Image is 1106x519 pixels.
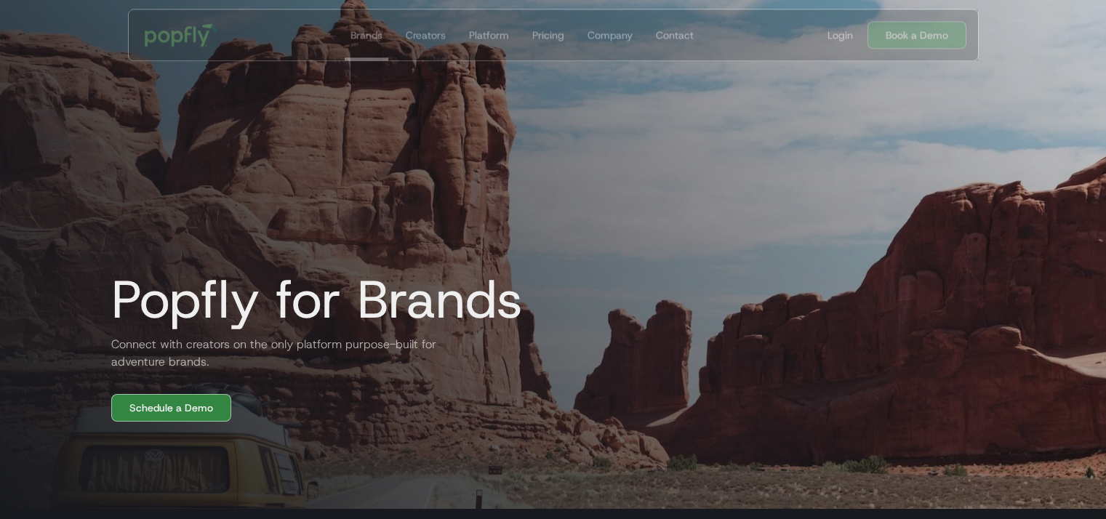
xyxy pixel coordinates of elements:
[344,9,388,60] a: Brands
[100,270,523,329] h1: Popfly for Brands
[655,28,693,42] div: Contact
[111,394,231,422] a: Schedule a Demo
[526,9,569,60] a: Pricing
[587,28,632,42] div: Company
[405,28,445,42] div: Creators
[828,28,853,42] div: Login
[100,336,449,371] h2: Connect with creators on the only platform purpose-built for adventure brands.
[581,9,638,60] a: Company
[462,9,514,60] a: Platform
[350,28,382,42] div: Brands
[822,28,859,42] a: Login
[867,21,966,49] a: Book a Demo
[135,13,228,57] a: home
[532,28,564,42] div: Pricing
[468,28,508,42] div: Platform
[399,9,451,60] a: Creators
[649,9,699,60] a: Contact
